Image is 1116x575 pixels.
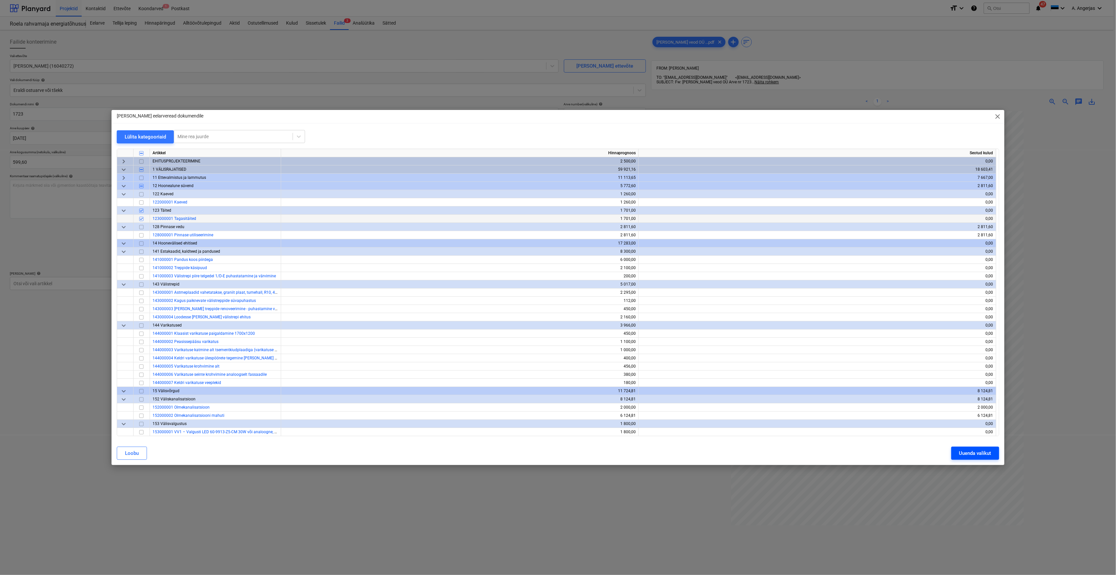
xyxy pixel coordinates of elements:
span: 143 Välistrepid [153,282,179,287]
span: keyboard_arrow_down [120,182,128,190]
a: 144000005 Varikatuse krohvimine alt [153,364,219,369]
div: 450,00 [284,305,636,313]
button: Lülita kategooriaid [117,130,174,143]
button: Uuenda valikut [951,447,999,460]
div: 0,00 [641,346,993,354]
div: 0,00 [641,264,993,272]
span: keyboard_arrow_down [120,248,128,256]
span: 15 Välisvõrgud [153,389,179,393]
div: 1 100,00 [284,338,636,346]
div: 2 000,00 [284,403,636,412]
div: 0,00 [641,428,993,436]
span: 11 Ettevalmistus ja lammutus [153,175,206,180]
div: 2 295,00 [284,288,636,297]
div: 7 667,00 [641,174,993,182]
div: 2 811,60 [641,231,993,239]
span: EHITUSPROJEKTEERIMINE [153,159,200,163]
a: 122000001 Kaeved [153,200,187,204]
a: 143000003 [PERSON_NAME] treppide renoveerimine - puhastamine värvimine, müüritise krohvimine [153,307,329,311]
div: Uuenda valikut [959,449,991,458]
span: 122 Kaeved [153,192,174,196]
div: 0,00 [641,371,993,379]
div: 8 300,00 [284,247,636,256]
span: keyboard_arrow_down [120,281,128,288]
span: keyboard_arrow_right [120,158,128,165]
div: 0,00 [641,297,993,305]
a: 144000001 Klaasist varikatuse paigaldamine 1700x1200 [153,331,255,336]
span: 123000001 Tagasitäited [153,216,196,221]
div: 6 124,81 [641,412,993,420]
div: 0,00 [641,272,993,280]
div: 0,00 [641,239,993,247]
div: 6 000,00 [284,256,636,264]
div: 2 811,60 [284,231,636,239]
div: 0,00 [641,330,993,338]
div: 8 124,81 [641,395,993,403]
a: 144000006 Varikatuse seinte krohvimine analoogselt fassaadile [153,372,267,377]
a: 144000007 Keldri varikatuse veeplekid [153,380,221,385]
div: 0,00 [641,338,993,346]
div: 0,00 [641,288,993,297]
a: 144000002 Peasissepääsu varikatus [153,339,218,344]
span: close [994,113,1002,120]
a: 144000004 Keldri varikatuse ülespöörete tegemine [PERSON_NAME] fassaadi soojustust [153,356,310,360]
span: 14 Hoonevälised ehitised [153,241,197,245]
span: 152000002 Olmekanalisatsiooni mahuti [153,413,224,418]
span: 123 Täited [153,208,171,213]
span: 143000001 Astmeplaadid vahetatakse, graniit plaat, tumehall, R10, 400x400x30mm [153,290,302,295]
div: 0,00 [641,305,993,313]
div: 0,00 [641,420,993,428]
span: keyboard_arrow_down [120,223,128,231]
div: 180,00 [284,379,636,387]
div: 8 124,81 [284,395,636,403]
span: 153 Välisvalgustus [153,421,187,426]
div: 8 124,81 [641,387,993,395]
div: 1 000,00 [284,346,636,354]
span: 144 Varikatused [153,323,182,328]
div: 0,00 [641,206,993,215]
div: 5 017,00 [284,280,636,288]
div: 0,00 [641,313,993,321]
a: 153000001 VV1 – Valgusti LED 60-9913-Z5-CM 30W või analoogne, Valgusti mast IK08, h=4, Jalandid, ... [153,430,437,434]
div: 380,00 [284,371,636,379]
div: 1 800,00 [284,428,636,436]
div: Seotud kulud [639,149,996,157]
div: 59 921,16 [284,165,636,174]
div: 2 160,00 [284,313,636,321]
div: 2 100,00 [284,264,636,272]
span: 143000003 Edelas paiknevte treppide renoveerimine - puhastamine värvimine, müüritise krohvimine [153,307,329,311]
div: 1 260,00 [284,190,636,198]
a: 143000002 Kagus paiknevate välistreppide süvapuhastus [153,298,256,303]
div: 18 603,41 [641,165,993,174]
div: Artikkel [150,149,281,157]
div: 0,00 [641,157,993,165]
div: Lülita kategooriaid [125,133,166,141]
span: 143000004 Loodesse rajatava välistrepi ehitus [153,315,251,319]
div: 450,00 [284,330,636,338]
div: 1 701,00 [284,206,636,215]
a: 141000002 Treppide käsipuud [153,266,207,270]
span: 152000001 Olmekanalisatsioon [153,405,210,410]
a: 143000004 Loodesse [PERSON_NAME] välistrepi ehitus [153,315,251,319]
p: [PERSON_NAME] eelarveread dokumendile [117,113,203,119]
span: 141000001 Pandus koos piirdega [153,257,213,262]
span: 128000001 Pinnase utiliseerimine [153,233,213,237]
div: 1 260,00 [284,198,636,206]
div: Hinnaprognoos [281,149,639,157]
div: Loobu [125,449,139,458]
div: 5 772,60 [284,182,636,190]
span: keyboard_arrow_down [120,240,128,247]
span: 12 Hoonealune süvend [153,183,194,188]
span: keyboard_arrow_down [120,322,128,330]
div: 2 811,60 [284,223,636,231]
span: 152 Väliskanalisatsioon [153,397,196,401]
div: 0,00 [641,256,993,264]
div: 3 966,00 [284,321,636,330]
div: 6 124,81 [284,412,636,420]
